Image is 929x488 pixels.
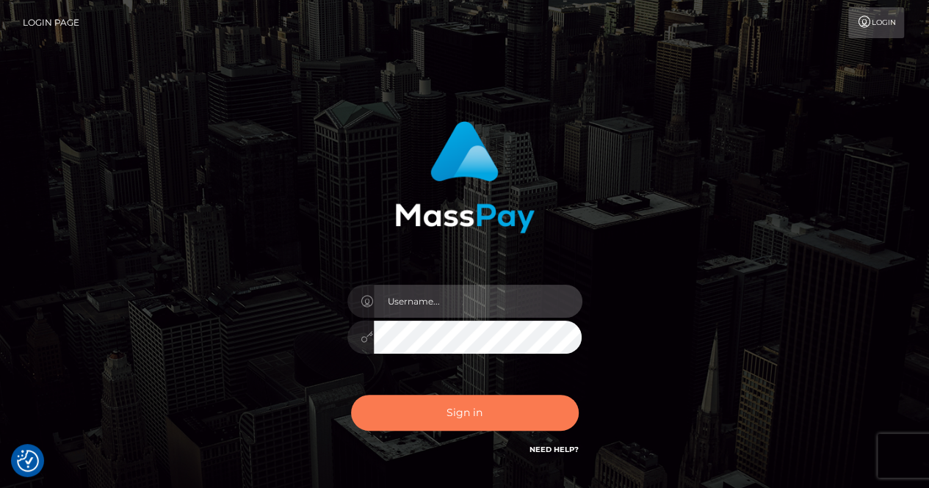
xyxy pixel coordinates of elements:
[374,285,582,318] input: Username...
[395,121,535,233] img: MassPay Login
[529,445,579,454] a: Need Help?
[17,450,39,472] img: Revisit consent button
[17,450,39,472] button: Consent Preferences
[23,7,79,38] a: Login Page
[848,7,904,38] a: Login
[351,395,579,431] button: Sign in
